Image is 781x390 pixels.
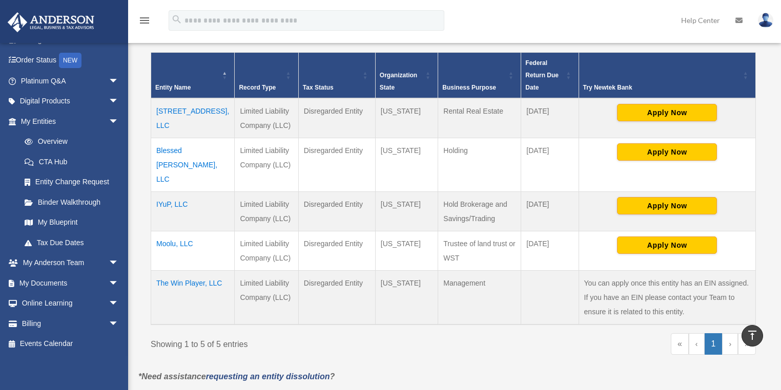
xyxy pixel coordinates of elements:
[109,253,129,274] span: arrow_drop_down
[617,143,717,161] button: Apply Now
[722,333,738,355] a: Next
[7,111,129,132] a: My Entitiesarrow_drop_down
[298,138,375,191] td: Disregarded Entity
[109,91,129,112] span: arrow_drop_down
[109,293,129,314] span: arrow_drop_down
[671,333,689,355] a: First
[375,98,438,138] td: [US_STATE]
[525,59,559,91] span: Federal Return Due Date
[7,253,134,273] a: My Anderson Teamarrow_drop_down
[438,52,521,98] th: Business Purpose: Activate to sort
[7,293,134,314] a: Online Learningarrow_drop_down
[617,236,717,254] button: Apply Now
[438,138,521,191] td: Holding
[742,325,763,346] a: vertical_align_top
[59,53,81,68] div: NEW
[375,191,438,231] td: [US_STATE]
[375,270,438,324] td: [US_STATE]
[521,52,579,98] th: Federal Return Due Date: Activate to sort
[7,50,134,71] a: Order StatusNEW
[438,270,521,324] td: Management
[14,151,129,172] a: CTA Hub
[298,52,375,98] th: Tax Status: Activate to sort
[617,197,717,214] button: Apply Now
[171,14,182,25] i: search
[7,91,134,112] a: Digital Productsarrow_drop_down
[298,270,375,324] td: Disregarded Entity
[151,270,235,324] td: The Win Player, LLC
[380,72,417,91] span: Organization State
[151,191,235,231] td: IYuP, LLC
[138,18,151,27] a: menu
[617,104,717,121] button: Apply Now
[155,84,191,91] span: Entity Name
[235,98,298,138] td: Limited Liability Company (LLC)
[438,191,521,231] td: Hold Brokerage and Savings/Trading
[151,98,235,138] td: [STREET_ADDRESS], LLC
[239,84,276,91] span: Record Type
[109,71,129,92] span: arrow_drop_down
[303,84,334,91] span: Tax Status
[758,13,773,28] img: User Pic
[375,52,438,98] th: Organization State: Activate to sort
[746,329,758,341] i: vertical_align_top
[583,81,740,94] div: Try Newtek Bank
[14,132,124,152] a: Overview
[14,232,129,253] a: Tax Due Dates
[438,231,521,270] td: Trustee of land trust or WST
[298,98,375,138] td: Disregarded Entity
[442,84,496,91] span: Business Purpose
[14,172,129,192] a: Entity Change Request
[375,231,438,270] td: [US_STATE]
[521,191,579,231] td: [DATE]
[7,313,134,334] a: Billingarrow_drop_down
[7,273,134,293] a: My Documentsarrow_drop_down
[5,12,97,32] img: Anderson Advisors Platinum Portal
[235,191,298,231] td: Limited Liability Company (LLC)
[109,313,129,334] span: arrow_drop_down
[206,372,330,381] a: requesting an entity dissolution
[298,231,375,270] td: Disregarded Entity
[689,333,705,355] a: Previous
[579,52,755,98] th: Try Newtek Bank : Activate to sort
[109,273,129,294] span: arrow_drop_down
[235,52,298,98] th: Record Type: Activate to sort
[738,333,756,355] a: Last
[438,98,521,138] td: Rental Real Estate
[151,138,235,191] td: Blessed [PERSON_NAME], LLC
[151,231,235,270] td: Moolu, LLC
[521,98,579,138] td: [DATE]
[235,231,298,270] td: Limited Liability Company (LLC)
[521,138,579,191] td: [DATE]
[151,333,446,352] div: Showing 1 to 5 of 5 entries
[235,138,298,191] td: Limited Liability Company (LLC)
[298,191,375,231] td: Disregarded Entity
[14,212,129,233] a: My Blueprint
[579,270,755,324] td: You can apply once this entity has an EIN assigned. If you have an EIN please contact your Team t...
[521,231,579,270] td: [DATE]
[138,372,335,381] em: *Need assistance ?
[235,270,298,324] td: Limited Liability Company (LLC)
[109,111,129,132] span: arrow_drop_down
[7,334,134,354] a: Events Calendar
[151,52,235,98] th: Entity Name: Activate to invert sorting
[705,333,723,355] a: 1
[375,138,438,191] td: [US_STATE]
[14,192,129,212] a: Binder Walkthrough
[138,14,151,27] i: menu
[7,71,134,91] a: Platinum Q&Aarrow_drop_down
